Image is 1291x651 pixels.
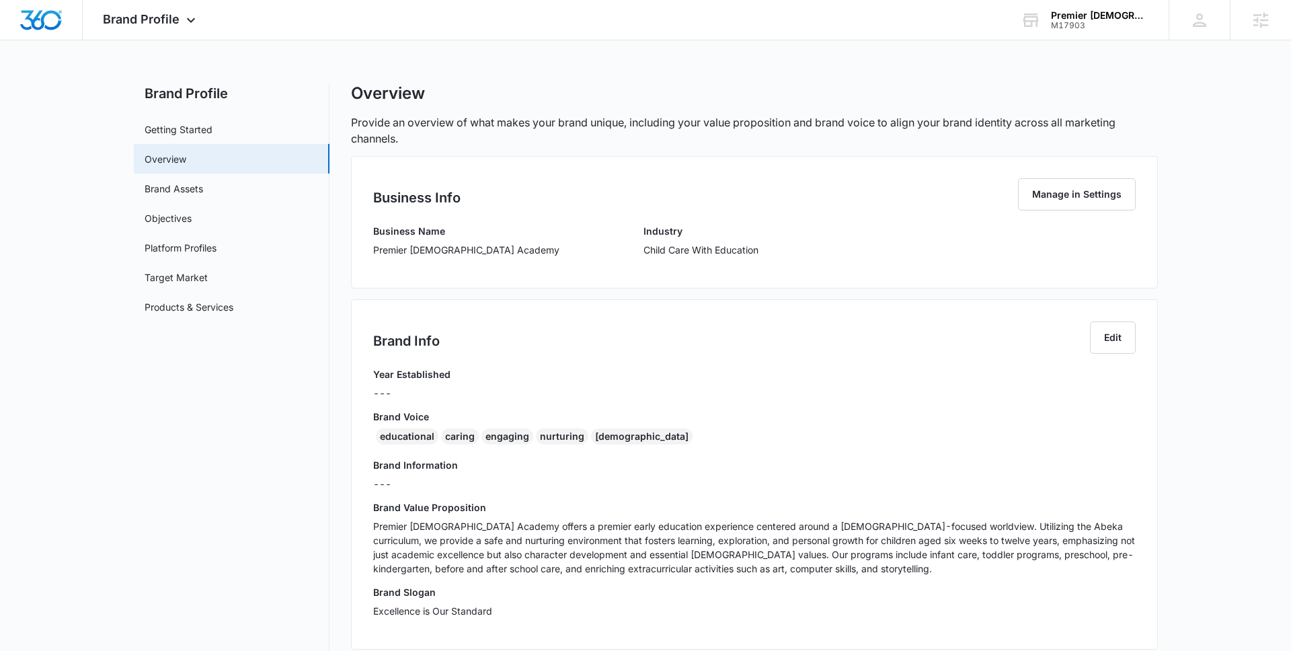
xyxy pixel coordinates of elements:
[145,241,217,255] a: Platform Profiles
[373,458,1136,472] h3: Brand Information
[373,604,1136,618] p: Excellence is Our Standard
[373,386,451,400] p: ---
[373,477,1136,491] p: ---
[134,83,329,104] h2: Brand Profile
[1090,321,1136,354] button: Edit
[1051,21,1149,30] div: account id
[536,428,588,445] div: nurturing
[1051,10,1149,21] div: account name
[373,367,451,381] h3: Year Established
[103,12,180,26] span: Brand Profile
[373,519,1136,576] p: Premier [DEMOGRAPHIC_DATA] Academy offers a premier early education experience centered around a ...
[145,152,186,166] a: Overview
[145,270,208,284] a: Target Market
[643,243,758,257] p: Child Care With Education
[373,331,440,351] h2: Brand Info
[373,243,559,257] p: Premier [DEMOGRAPHIC_DATA] Academy
[351,114,1158,147] p: Provide an overview of what makes your brand unique, including your value proposition and brand v...
[591,428,693,445] div: [DEMOGRAPHIC_DATA]
[1018,178,1136,210] button: Manage in Settings
[643,224,758,238] h3: Industry
[373,585,1136,599] h3: Brand Slogan
[373,188,461,208] h2: Business Info
[145,300,233,314] a: Products & Services
[373,500,1136,514] h3: Brand Value Proposition
[145,182,203,196] a: Brand Assets
[441,428,479,445] div: caring
[373,410,1136,424] h3: Brand Voice
[481,428,533,445] div: engaging
[145,122,212,137] a: Getting Started
[373,224,559,238] h3: Business Name
[351,83,425,104] h1: Overview
[145,211,192,225] a: Objectives
[376,428,438,445] div: educational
